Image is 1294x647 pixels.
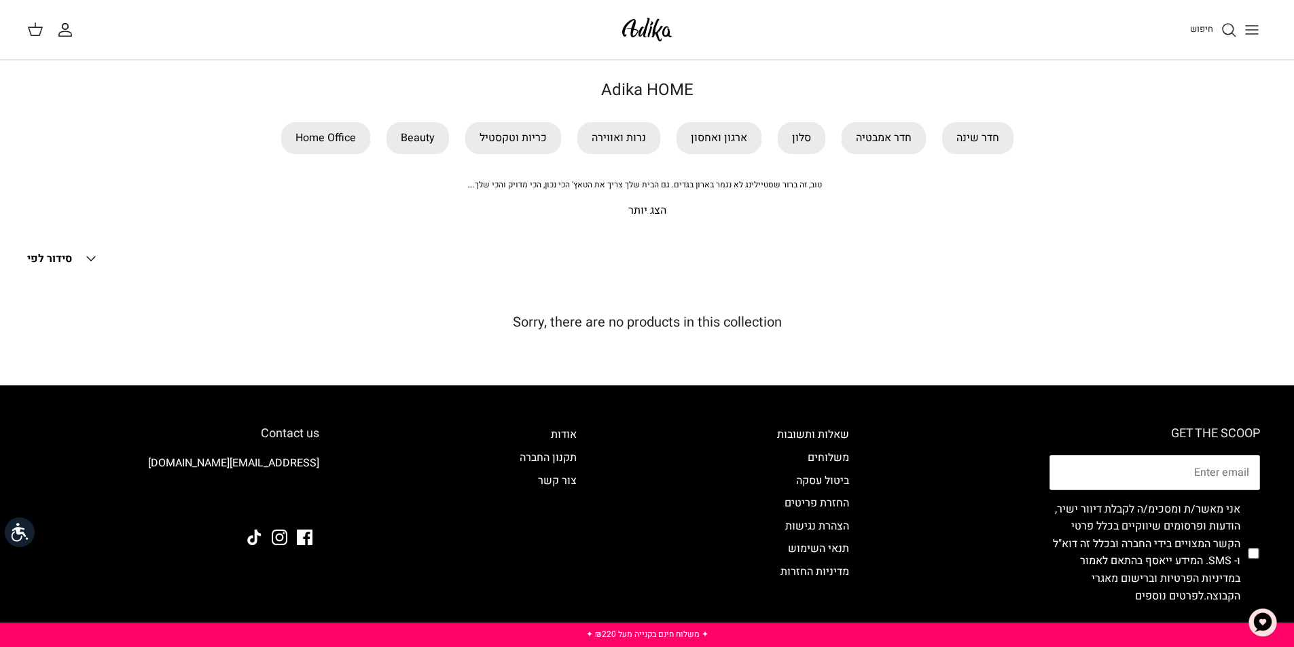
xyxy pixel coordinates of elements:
button: Toggle menu [1237,15,1267,45]
h1: Adika HOME [172,81,1123,100]
a: Facebook [297,530,312,545]
a: ✦ משלוח חינם בקנייה מעל ₪220 ✦ [586,628,708,640]
button: סידור לפי [27,244,99,274]
a: Instagram [272,530,287,545]
a: Beauty [387,122,449,154]
label: אני מאשר/ת ומסכימ/ה לקבלת דיוור ישיר, הודעות ופרסומים שיווקיים בכלל פרטי הקשר המצויים בידי החברה ... [1049,501,1240,606]
h6: GET THE SCOOP [1049,426,1260,441]
a: Tiktok [247,530,262,545]
a: חיפוש [1190,22,1237,38]
img: Adika IL [282,493,319,511]
a: צור קשר [538,473,577,489]
a: הצהרת נגישות [785,518,849,534]
a: סלון [778,122,825,154]
a: נרות ואווירה [577,122,660,154]
span: טוב, זה ברור שסטיילינג לא נגמר בארון בגדים. גם הבית שלך צריך את הטאץ' הכי נכון, הכי מדויק והכי שלך. [467,179,822,191]
img: Adika IL [618,14,676,45]
a: משלוחים [808,449,849,466]
a: תקנון החברה [520,449,577,466]
a: לפרטים נוספים [1135,588,1204,604]
span: סידור לפי [27,251,72,267]
span: חיפוש [1190,22,1213,35]
a: חדר אמבטיה [842,122,926,154]
a: Home Office [281,122,370,154]
h6: Contact us [34,426,319,441]
a: החזרת פריטים [785,495,849,511]
a: החשבון שלי [57,22,79,38]
a: חדר שינה [942,122,1013,154]
a: ביטול עסקה [796,473,849,489]
a: שאלות ותשובות [777,426,849,443]
button: צ'אט [1242,602,1283,643]
p: הצג יותר [172,202,1123,220]
input: Email [1049,455,1260,490]
a: ארגון ואחסון [677,122,761,154]
a: כריות וטקסטיל [465,122,561,154]
a: מדיניות החזרות [780,563,849,580]
a: [EMAIL_ADDRESS][DOMAIN_NAME] [148,455,319,471]
a: אודות [551,426,577,443]
h5: Sorry, there are no products in this collection [27,314,1267,331]
a: תנאי השימוש [788,540,849,557]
